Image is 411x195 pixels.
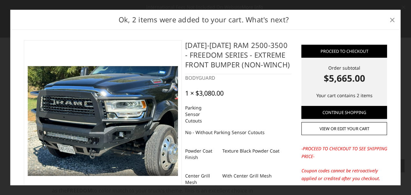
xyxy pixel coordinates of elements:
[301,122,387,135] a: View or edit your cart
[185,127,265,138] dd: No - Without Parking Sensor Cutouts
[389,13,395,27] span: ×
[222,170,272,182] dd: With Center Grill Mesh
[185,74,291,82] div: BODYGUARD
[301,64,387,85] div: Order subtotal
[185,40,291,74] h4: [DATE]-[DATE] Ram 2500-3500 - Freedom Series - Extreme Front Bumper (Non-Winch)
[185,170,217,188] dt: Center Grill Mesh
[301,71,387,85] strong: $5,665.00
[301,92,387,99] p: Your cart contains 2 items
[20,14,387,25] h2: Ok, 2 items were added to your cart. What's next?
[387,15,397,25] a: Close
[379,164,411,195] iframe: Chat Widget
[301,145,387,161] p: -PROCEED TO CHECKOUT TO SEE SHIPPING PRICE-
[301,106,387,119] a: Continue Shopping
[301,45,387,58] a: Proceed to checkout
[222,145,279,157] dd: Texture Black Powder Coat
[185,102,217,127] dt: Parking Sensor Cutouts
[301,167,387,183] p: Coupon codes cannot be retroactively applied or credited after you checkout.
[185,145,217,163] dt: Powder Coat Finish
[27,66,178,176] img: 2019-2025 Ram 2500-3500 - Freedom Series - Extreme Front Bumper (Non-Winch)
[185,89,224,97] div: 1 × $3,080.00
